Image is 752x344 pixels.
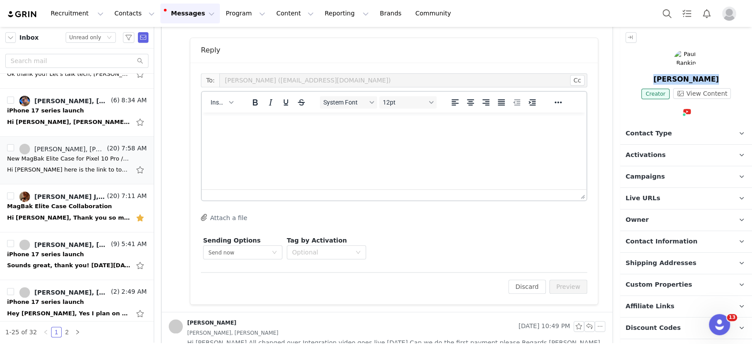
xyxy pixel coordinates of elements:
p: [PERSON_NAME] [620,74,752,85]
button: Search [657,4,677,23]
b: CEO of [PERSON_NAME] Media [4,323,97,330]
img: placeholder-profile.jpg [722,7,736,21]
div: Hi Nadia here is the link to todays video : https://youtu.be/Q-CBACIkosg The short is already don... [7,165,130,174]
div: [PERSON_NAME], [PERSON_NAME] [34,241,109,248]
button: Strikethrough [294,96,309,108]
li: Previous Page [41,327,51,337]
div: Hi Nadia, Hope you're doing well. I was wondering if it would be possible to showcase the Magbak ... [7,118,130,127]
div: Press the Up and Down arrow keys to resize the editor. [577,190,586,200]
i: icon: down [356,250,361,256]
iframe: Rich Text Area [202,112,586,189]
div: Unread only [69,33,101,42]
span: Owner [626,215,649,225]
i: icon: down [107,35,112,41]
div: [PERSON_NAME] [4,53,419,60]
button: Italic [263,96,278,108]
div: Hi [PERSON_NAME] [10,74,419,81]
div: Hi [PERSON_NAME] [4,4,419,60]
img: Paul Rankin [674,50,698,67]
div: iPhone 17 series launch [7,298,84,307]
div: Integration video goes live [DATE] [10,102,419,109]
div: [PERSON_NAME], [PERSON_NAME], [PERSON_NAME] [34,97,109,105]
a: 1 [52,327,61,337]
span: Custom Properties [626,280,692,290]
button: Align center [463,96,478,108]
span: Contact Type [626,129,672,138]
div: Optional [292,248,351,257]
div: The short is already done for [DATE], ill see if i can send the link for that to, then we can mov... [4,32,419,39]
span: 12pt [383,99,426,106]
div: [PERSON_NAME] [187,319,237,326]
button: View Content [673,88,731,99]
span: Sending Options [203,237,261,244]
div: [DATE][DATE] 10:49 PM [PERSON_NAME] < > wrote: [4,67,419,74]
a: Brands [374,4,409,23]
a: 2 [62,327,72,337]
button: Bold [248,96,263,108]
div: iPhone 17 series launch [7,106,84,115]
span: Campaigns [626,172,665,182]
div: iPhone 17 series launch [7,250,84,259]
span: Activations [626,150,666,160]
img: grin logo [7,10,38,19]
div: All changed over [10,88,419,95]
span: Inbox [19,33,39,42]
a: Tasks [677,4,696,23]
b: YouTuber/ Photographer/ [GEOGRAPHIC_DATA] [4,330,144,337]
button: Align right [478,96,493,108]
button: Contacts [109,4,160,23]
a: [EMAIL_ADDRESS][DOMAIN_NAME] [125,215,230,222]
a: [PERSON_NAME] [169,319,237,333]
button: Reveal or hide additional toolbar items [551,96,566,108]
button: Preview [549,280,588,294]
button: Messages [160,4,220,23]
img: 34e8f1d4-b510-43a2-824f-e39666052fb9.jpg [19,191,30,202]
a: [URL][DOMAIN_NAME] [36,173,101,180]
i: icon: down [272,250,277,256]
p: Hi [PERSON_NAME], [16,228,419,236]
button: Recruitment [45,4,109,23]
span: Affiliate Links [626,302,674,311]
button: Fonts [320,96,377,108]
li: 1 [51,327,62,337]
div: Can we do the first payment please [10,116,419,123]
input: Search mail [5,54,148,68]
button: Align left [448,96,463,108]
div: Regards [4,46,419,53]
i: icon: right [75,329,80,335]
a: [PERSON_NAME] J, [PERSON_NAME] [19,191,105,202]
b: Contact Number : [PHONE_NUMBER] / 07860351057 [4,337,156,344]
div: CEO - [PERSON_NAME] Media YouTuber/ Photographer/ Videographer Contact Number : [PHONE_NUMBER] Yo... [10,152,419,201]
p: Thanks for sharing the published link with us and the video is looking good!. Could you please up... [16,242,419,256]
a: [URL][DOMAIN_NAME] [41,187,106,194]
button: Underline [278,96,293,108]
p: [PERSON_NAME] [16,288,419,295]
span: Contact Information [626,237,697,247]
div: here is the link to todays video : [4,18,419,25]
button: Font sizes [379,96,437,108]
span: System Font [323,99,367,106]
span: Shipping Addresses [626,258,696,268]
li: Next Page [72,327,83,337]
a: [EMAIL_ADDRESS][DOMAIN_NAME] [127,67,232,74]
a: Community [410,4,460,23]
span: Tag by Activation [287,237,347,244]
li: 2 [62,327,72,337]
span: -- [4,316,7,323]
span: 13 [727,314,737,321]
div: Ok thank you! Let's talk tech, Mr.Carmichael Tastic Talks TV ———————————— Affiliate Link https://... [7,70,130,79]
li: 1-25 of 32 [5,327,37,337]
button: Attach a file [201,212,247,223]
button: Discard [508,280,546,294]
a: [URL][DOMAIN_NAME] [31,180,96,187]
span: Creator [641,89,670,99]
a: [PERSON_NAME], [PERSON_NAME] [19,239,109,250]
iframe: Intercom live chat [709,314,730,335]
div: Hey Nadia, Yes I plan on buying the iPhone 17pro and working with you guys to showcase and launch... [7,309,130,318]
div: [PERSON_NAME] J, [PERSON_NAME] [34,193,105,200]
div: MagBak Elite Case Collaboration [7,202,112,211]
button: Profile [717,7,745,21]
a: [PERSON_NAME], [PERSON_NAME] in [GEOGRAPHIC_DATA] [19,287,109,298]
a: [URL][DOMAIN_NAME] [90,18,155,25]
